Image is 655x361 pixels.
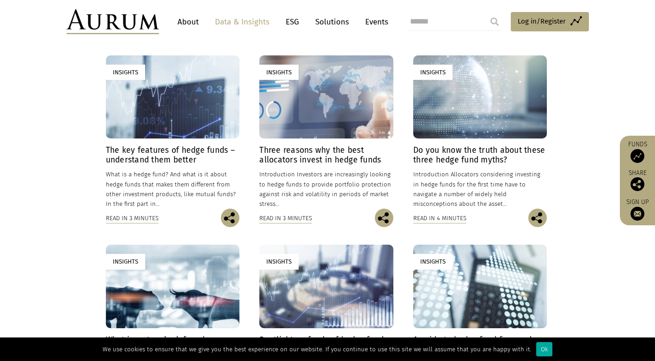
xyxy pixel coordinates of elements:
[528,209,547,227] img: Share this post
[259,213,312,223] div: Read in 3 minutes
[106,169,239,209] p: What is a hedge fund? And what is it about hedge funds that makes them different from other inves...
[375,209,393,227] img: Share this post
[106,55,239,209] a: Insights The key features of hedge funds – understand them better What is a hedge fund? And what ...
[485,12,504,31] input: Submit
[624,140,650,163] a: Funds
[413,213,466,223] div: Read in 4 minutes
[259,169,393,209] p: Introduction Investors are increasingly looking to hedge funds to provide portfolio protection ag...
[413,335,547,355] h4: A guide to hedge fund fees and redemption terms
[106,254,145,269] div: Insights
[511,12,589,31] a: Log in/Register
[624,170,650,191] div: Share
[413,169,547,209] p: Introduction Allocators considering investing in hedge funds for the first time have to navigate ...
[413,254,453,269] div: Insights
[518,16,566,27] span: Log in/Register
[67,9,159,34] img: Aurum
[210,13,274,30] a: Data & Insights
[259,65,299,80] div: Insights
[631,207,644,221] img: Sign up to our newsletter
[106,145,239,165] h4: The key features of hedge funds – understand them better
[173,13,203,30] a: About
[413,145,547,165] h4: Do you know the truth about these three hedge fund myths?
[631,177,644,191] img: Share this post
[536,342,552,356] div: Ok
[106,65,145,80] div: Insights
[413,55,547,209] a: Insights Do you know the truth about these three hedge fund myths? Introduction Allocators consid...
[361,13,388,30] a: Events
[259,55,393,209] a: Insights Three reasons why the best allocators invest in hedge funds Introduction Investors are i...
[221,209,239,227] img: Share this post
[413,65,453,80] div: Insights
[259,335,393,355] h4: Spotlight on funds of hedge funds: why investors use them
[624,198,650,221] a: Sign up
[259,254,299,269] div: Insights
[259,145,393,165] h4: Three reasons why the best allocators invest in hedge funds
[106,335,239,355] h4: What investors look for when selecting hedge funds
[631,149,644,163] img: Access Funds
[106,213,159,223] div: Read in 3 minutes
[281,13,304,30] a: ESG
[311,13,354,30] a: Solutions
